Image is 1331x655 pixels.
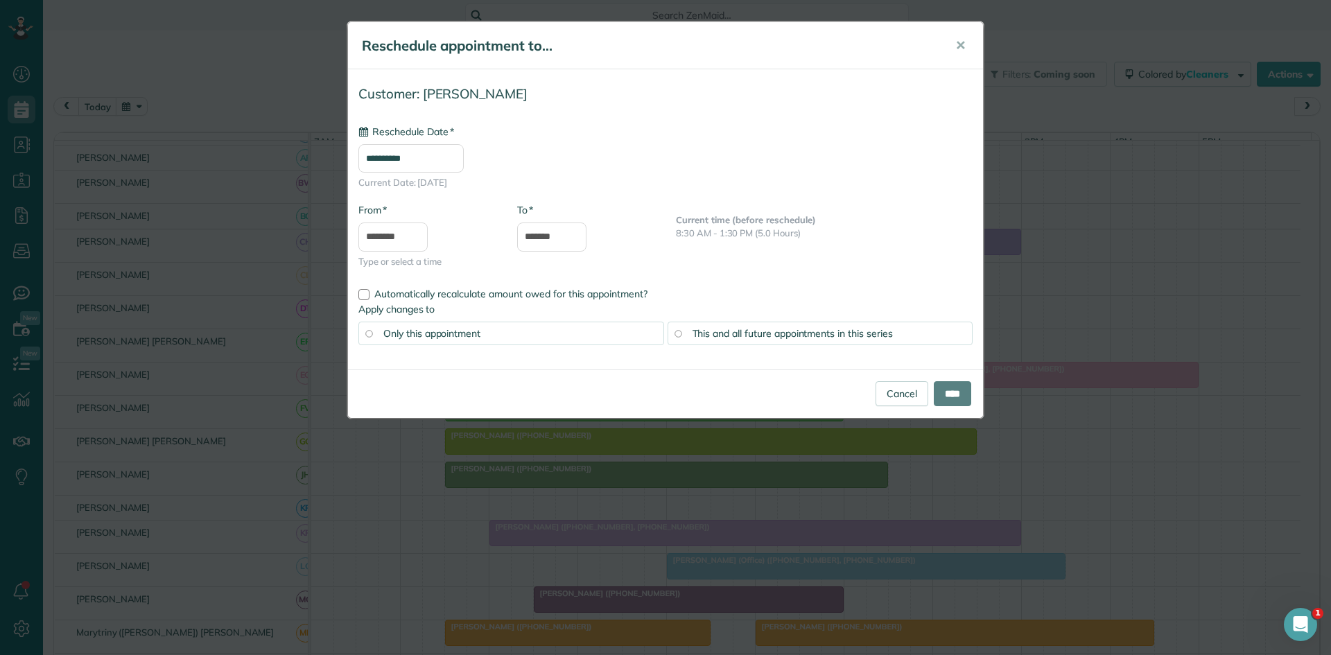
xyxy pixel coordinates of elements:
span: This and all future appointments in this series [693,327,893,340]
span: Automatically recalculate amount owed for this appointment? [374,288,647,300]
b: Current time (before reschedule) [676,214,816,225]
input: This and all future appointments in this series [675,330,681,337]
label: From [358,203,387,217]
label: To [517,203,533,217]
h4: Customer: [PERSON_NAME] [358,87,973,101]
a: Cancel [876,381,928,406]
h5: Reschedule appointment to... [362,36,936,55]
input: Only this appointment [365,330,372,337]
span: Only this appointment [383,327,480,340]
span: 1 [1312,608,1323,619]
span: Current Date: [DATE] [358,176,973,189]
span: ✕ [955,37,966,53]
p: 8:30 AM - 1:30 PM (5.0 Hours) [676,227,973,240]
label: Reschedule Date [358,125,454,139]
label: Apply changes to [358,302,973,316]
iframe: Intercom live chat [1284,608,1317,641]
span: Type or select a time [358,255,496,268]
